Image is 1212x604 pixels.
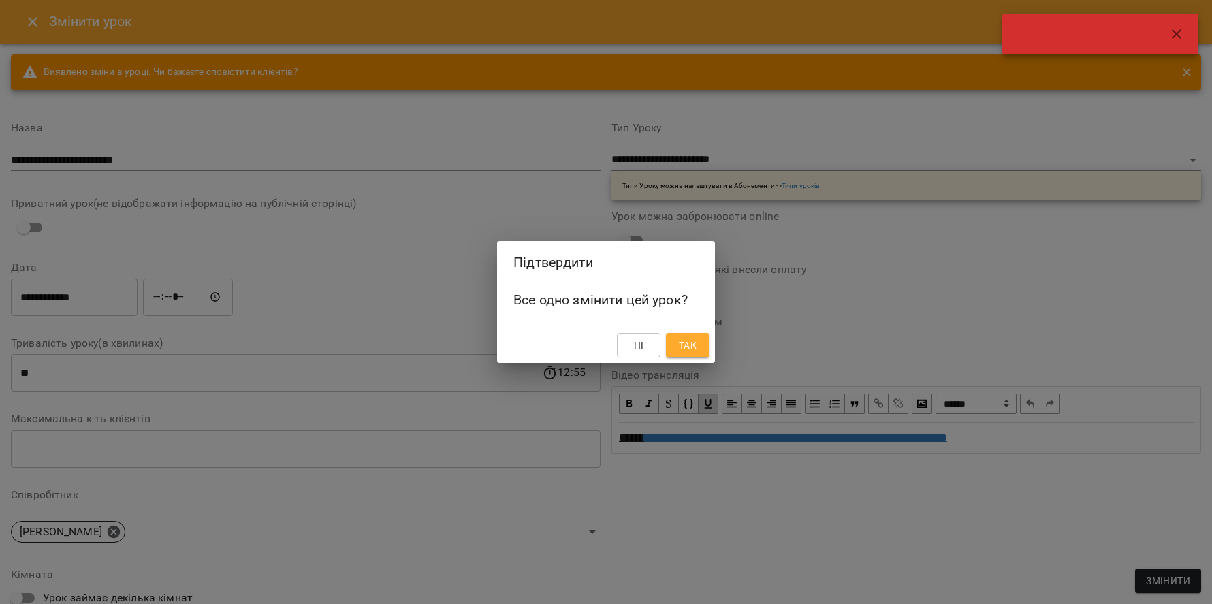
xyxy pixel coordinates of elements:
span: Так [679,337,697,353]
h2: Підтвердити [513,252,699,273]
span: Ні [634,337,644,353]
button: Так [666,333,709,357]
h6: Все одно змінити цей урок? [513,289,699,311]
button: Ні [617,333,660,357]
